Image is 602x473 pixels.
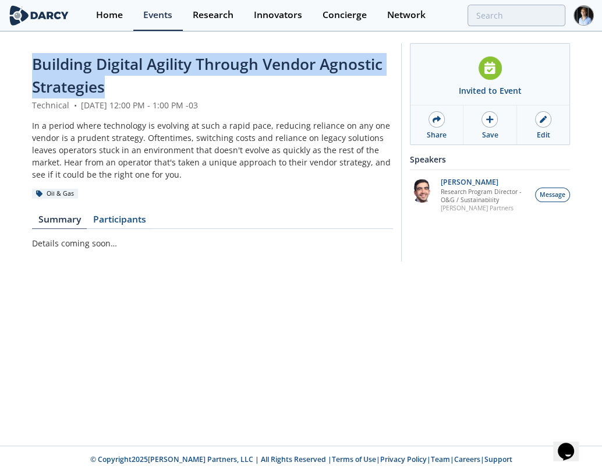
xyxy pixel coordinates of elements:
[87,215,152,229] a: Participants
[535,188,570,202] button: Message
[573,5,594,26] img: Profile
[441,188,529,204] p: Research Program Director - O&G / Sustainability
[427,130,447,140] div: Share
[32,119,393,181] div: In a period where technology is evolving at such a rapid pace, reducing reliance on any one vendo...
[254,10,302,20] div: Innovators
[32,237,393,249] p: Details coming soon…
[387,10,426,20] div: Network
[380,454,427,464] a: Privacy Policy
[143,10,172,20] div: Events
[96,10,123,20] div: Home
[19,454,583,465] p: © Copyright 2025 [PERSON_NAME] Partners, LLC | All Rights Reserved | | | | |
[32,189,78,199] div: Oil & Gas
[323,10,367,20] div: Concierge
[441,204,529,212] p: [PERSON_NAME] Partners
[454,454,480,464] a: Careers
[517,105,569,144] a: Edit
[441,178,529,186] p: [PERSON_NAME]
[410,178,434,203] img: 44401130-f463-4f9c-a816-b31c67b6af04
[332,454,376,464] a: Terms of Use
[32,99,393,111] div: Technical [DATE] 12:00 PM - 1:00 PM -03
[536,130,550,140] div: Edit
[540,190,565,200] span: Message
[431,454,450,464] a: Team
[32,54,383,97] span: Building Digital Agility Through Vendor Agnostic Strategies
[484,454,512,464] a: Support
[410,149,570,170] div: Speakers
[459,84,522,97] div: Invited to Event
[468,5,565,26] input: Advanced Search
[8,5,70,26] img: logo-wide.svg
[553,426,590,461] iframe: chat widget
[72,100,79,111] span: •
[193,10,233,20] div: Research
[32,215,87,229] a: Summary
[481,130,498,140] div: Save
